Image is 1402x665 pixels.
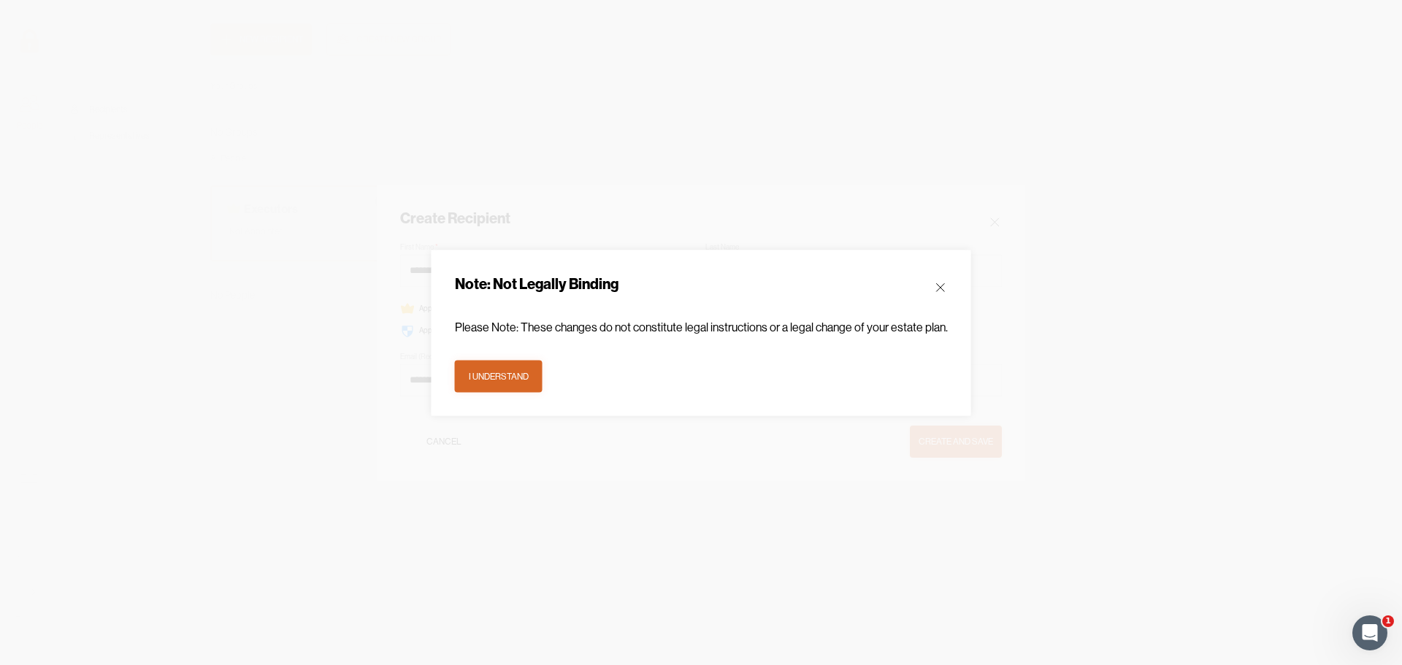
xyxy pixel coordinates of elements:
[455,273,618,293] div: Note: Not Legally Binding
[1382,615,1394,627] span: 1
[455,360,543,392] button: I understand
[1352,615,1387,650] iframe: Intercom live chat
[455,320,948,334] p: Please Note: These changes do not constitute legal instructions or a legal change of your estate ...
[469,369,529,383] div: I understand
